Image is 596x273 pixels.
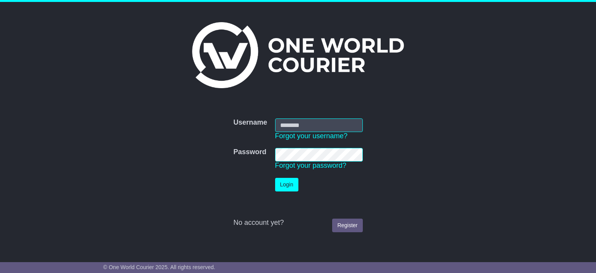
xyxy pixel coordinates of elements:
[103,264,215,270] span: © One World Courier 2025. All rights reserved.
[275,178,298,191] button: Login
[233,219,362,227] div: No account yet?
[233,118,267,127] label: Username
[233,148,266,156] label: Password
[275,132,348,140] a: Forgot your username?
[332,219,362,232] a: Register
[192,22,404,88] img: One World
[275,162,347,169] a: Forgot your password?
